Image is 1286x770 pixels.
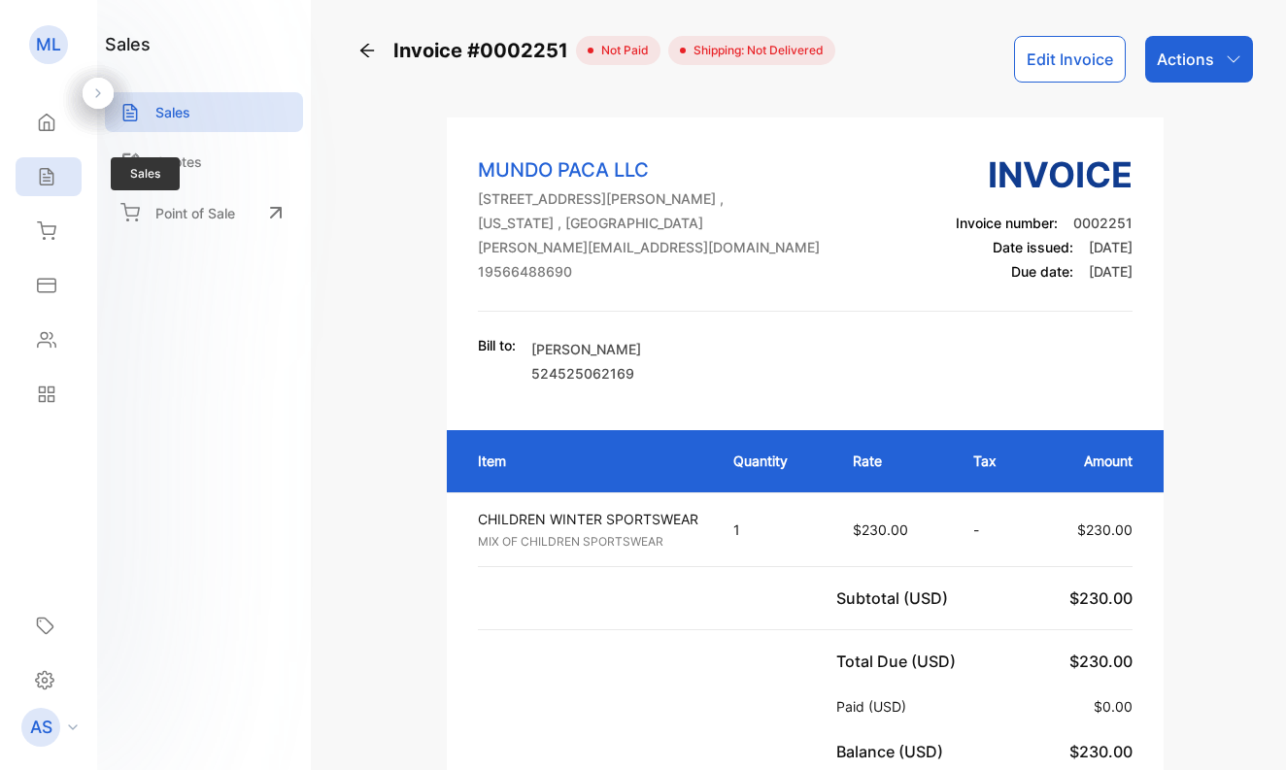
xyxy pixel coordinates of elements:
p: 1 [733,519,814,540]
p: CHILDREN WINTER SPORTSWEAR [478,509,698,529]
span: $230.00 [1069,588,1133,608]
p: ML [36,32,61,57]
p: [US_STATE] , [GEOGRAPHIC_DATA] [478,213,820,233]
a: Quotes [105,142,303,182]
span: 0002251 [1073,215,1133,231]
span: Date issued: [993,239,1073,255]
h1: sales [105,31,151,57]
span: Due date: [1011,263,1073,280]
p: Quotes [155,151,202,172]
span: Invoice #0002251 [393,36,576,65]
button: Actions [1145,36,1253,83]
p: Item [478,451,694,471]
p: Tax [973,451,1014,471]
span: $230.00 [1077,521,1133,538]
p: Total Due (USD) [836,650,964,673]
button: Open LiveChat chat widget [16,8,74,66]
span: $230.00 [1069,652,1133,671]
p: Bill to: [478,335,516,355]
a: Sales [105,92,303,132]
h3: Invoice [956,149,1133,201]
p: 19566488690 [478,261,820,282]
span: [DATE] [1089,239,1133,255]
p: Rate [853,451,934,471]
span: Sales [111,157,180,190]
p: Actions [1157,48,1214,71]
p: - [973,519,1014,540]
p: 524525062169 [531,363,641,384]
span: [DATE] [1089,263,1133,280]
p: Subtotal (USD) [836,586,956,610]
p: [PERSON_NAME][EMAIL_ADDRESS][DOMAIN_NAME] [478,237,820,257]
p: Balance (USD) [836,740,951,763]
span: Shipping: Not Delivered [686,42,824,59]
button: Edit Invoice [1014,36,1126,83]
p: MUNDO PACA LLC [478,155,820,184]
p: AS [30,715,52,740]
span: $230.00 [853,521,908,538]
span: $0.00 [1094,698,1133,715]
span: $230.00 [1069,742,1133,761]
span: Invoice number: [956,215,1058,231]
a: Point of Sale [105,191,303,234]
p: Amount [1053,451,1133,471]
p: [PERSON_NAME] [531,339,641,359]
p: Paid (USD) [836,696,914,717]
p: [STREET_ADDRESS][PERSON_NAME] , [478,188,820,209]
span: not paid [593,42,649,59]
p: Quantity [733,451,814,471]
p: Point of Sale [155,203,235,223]
p: Sales [155,102,190,122]
p: MIX OF CHILDREN SPORTSWEAR [478,533,698,551]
